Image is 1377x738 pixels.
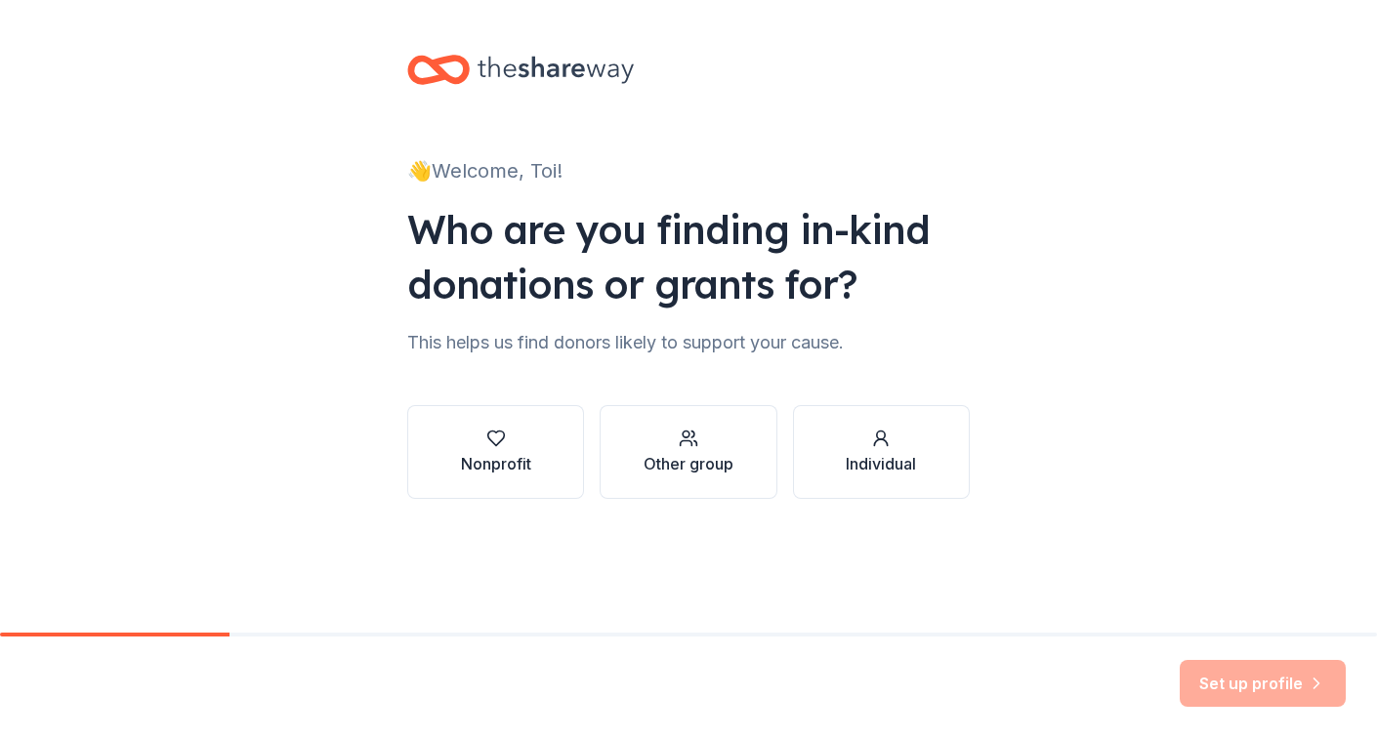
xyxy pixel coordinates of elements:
div: 👋 Welcome, Toi! [407,155,970,186]
button: Individual [793,405,970,499]
button: Other group [600,405,776,499]
div: Other group [644,452,733,475]
button: Nonprofit [407,405,584,499]
div: This helps us find donors likely to support your cause. [407,327,970,358]
div: Individual [846,452,916,475]
div: Who are you finding in-kind donations or grants for? [407,202,970,311]
div: Nonprofit [461,452,531,475]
